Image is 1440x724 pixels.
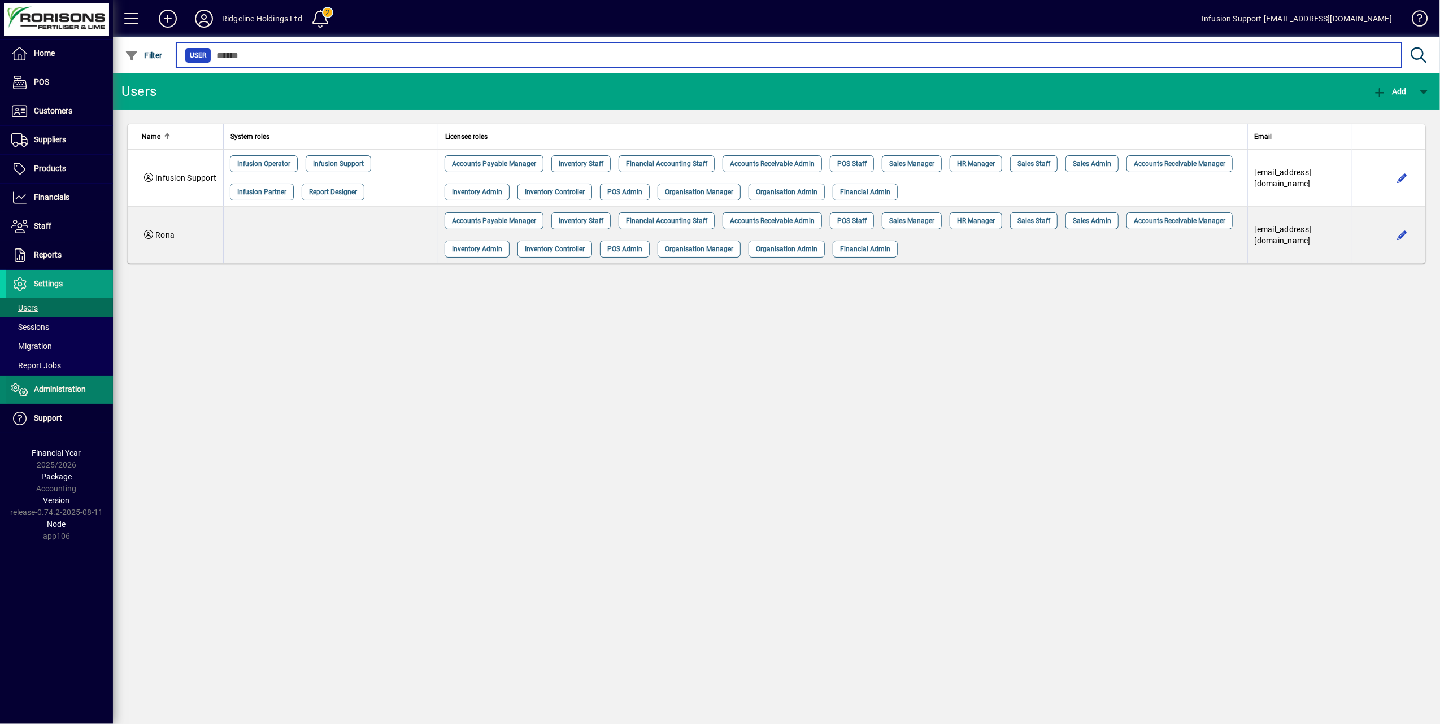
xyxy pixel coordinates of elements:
span: Home [34,49,55,58]
span: User [190,50,206,61]
span: [EMAIL_ADDRESS][DOMAIN_NAME] [1255,168,1312,188]
span: Support [34,413,62,422]
span: Financial Accounting Staff [626,158,707,169]
span: POS Admin [607,243,642,255]
span: Inventory Controller [525,186,585,198]
button: Edit [1393,226,1411,244]
span: Report Designer [309,186,357,198]
span: Sales Staff [1017,215,1050,226]
span: Accounts Receivable Admin [730,215,815,226]
span: Accounts Receivable Manager [1134,215,1225,226]
span: Sales Staff [1017,158,1050,169]
span: Licensee roles [445,130,488,143]
a: Financials [6,184,113,212]
a: Users [6,298,113,317]
span: Accounts Payable Manager [452,158,536,169]
span: System roles [230,130,269,143]
span: Financial Accounting Staff [626,215,707,226]
span: Accounts Payable Manager [452,215,536,226]
span: Infusion Support [155,173,216,182]
span: POS Admin [607,186,642,198]
button: Edit [1393,169,1411,187]
span: Settings [34,279,63,288]
button: Add [150,8,186,29]
span: HR Manager [957,158,995,169]
span: Node [47,520,66,529]
a: Migration [6,337,113,356]
span: Version [43,496,70,505]
span: Package [41,472,72,481]
span: Inventory Controller [525,243,585,255]
span: Staff [34,221,51,230]
span: Sales Admin [1073,215,1111,226]
span: Inventory Staff [559,158,603,169]
a: Administration [6,376,113,404]
span: Inventory Admin [452,243,502,255]
span: Organisation Admin [756,186,817,198]
span: Organisation Admin [756,243,817,255]
a: Reports [6,241,113,269]
span: Customers [34,106,72,115]
span: Add [1373,87,1407,96]
span: Sales Manager [889,158,934,169]
span: Sales Manager [889,215,934,226]
span: Infusion Partner [237,186,286,198]
span: POS Staff [837,158,867,169]
a: Products [6,155,113,183]
span: Filter [125,51,163,60]
span: Financial Admin [840,186,890,198]
a: Report Jobs [6,356,113,375]
span: Organisation Manager [665,243,733,255]
span: POS Staff [837,215,867,226]
span: Financial Year [32,448,81,457]
span: Users [11,303,38,312]
span: Infusion Operator [237,158,290,169]
span: Accounts Receivable Manager [1134,158,1225,169]
a: POS [6,68,113,97]
span: Accounts Receivable Admin [730,158,815,169]
div: Ridgeline Holdings Ltd [222,10,302,28]
a: Home [6,40,113,68]
span: Organisation Manager [665,186,733,198]
span: Financial Admin [840,243,890,255]
span: Administration [34,385,86,394]
a: Customers [6,97,113,125]
span: [EMAIL_ADDRESS][DOMAIN_NAME] [1255,225,1312,245]
a: Sessions [6,317,113,337]
span: Sessions [11,322,49,332]
div: Name [142,130,216,143]
span: Email [1255,130,1272,143]
a: Knowledge Base [1403,2,1426,39]
div: Infusion Support [EMAIL_ADDRESS][DOMAIN_NAME] [1202,10,1392,28]
span: HR Manager [957,215,995,226]
button: Profile [186,8,222,29]
span: Inventory Staff [559,215,603,226]
span: Inventory Admin [452,186,502,198]
span: Report Jobs [11,361,61,370]
span: Migration [11,342,52,351]
span: Sales Admin [1073,158,1111,169]
span: POS [34,77,49,86]
button: Filter [122,45,166,66]
span: Reports [34,250,62,259]
span: Products [34,164,66,173]
div: Users [121,82,169,101]
span: Infusion Support [313,158,364,169]
span: Financials [34,193,69,202]
a: Support [6,404,113,433]
span: Rona [155,230,175,239]
a: Staff [6,212,113,241]
span: Name [142,130,160,143]
span: Suppliers [34,135,66,144]
button: Add [1370,81,1409,102]
a: Suppliers [6,126,113,154]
